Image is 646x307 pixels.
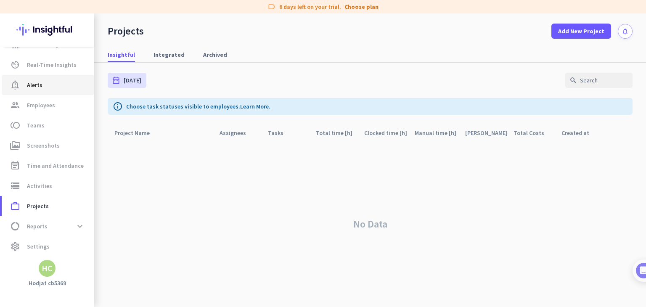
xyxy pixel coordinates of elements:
[565,73,633,88] input: Search
[108,141,633,307] div: No Data
[27,140,60,151] span: Screenshots
[415,127,458,139] div: Manual time [h]
[72,219,87,234] button: expand_more
[2,176,94,196] a: storageActivities
[27,181,52,191] span: Activities
[27,161,84,171] span: Time and Attendance
[364,127,408,139] div: Clocked time [h]
[108,50,135,59] span: Insightful
[154,50,185,59] span: Integrated
[10,181,20,191] i: storage
[622,28,629,35] i: notifications
[551,24,611,39] button: Add New Project
[10,161,20,171] i: event_note
[2,135,94,156] a: perm_mediaScreenshots
[10,120,20,130] i: toll
[10,140,20,151] i: perm_media
[10,80,20,90] i: notification_important
[27,100,55,110] span: Employees
[16,13,78,46] img: Insightful logo
[10,221,20,231] i: data_usage
[2,236,94,257] a: settingsSettings
[27,120,45,130] span: Teams
[2,156,94,176] a: event_noteTime and Attendance
[514,127,554,139] div: Total Costs
[27,80,42,90] span: Alerts
[2,75,94,95] a: notification_importantAlerts
[112,76,120,85] i: date_range
[27,60,77,70] span: Real-Time Insights
[108,25,144,37] div: Projects
[267,3,276,11] i: label
[114,127,160,139] div: Project Name
[10,201,20,211] i: work_outline
[27,241,50,251] span: Settings
[569,77,577,84] i: search
[2,115,94,135] a: tollTeams
[2,216,94,236] a: data_usageReportsexpand_more
[561,127,599,139] div: Created at
[220,127,256,139] div: Assignees
[10,60,20,70] i: av_timer
[124,76,141,85] span: [DATE]
[2,55,94,75] a: av_timerReal-Time Insights
[10,100,20,110] i: group
[2,95,94,115] a: groupEmployees
[558,27,604,35] span: Add New Project
[240,103,270,110] a: Learn More.
[465,127,507,139] div: [PERSON_NAME]
[618,24,633,39] button: notifications
[113,101,123,111] i: info
[203,50,227,59] span: Archived
[268,127,294,139] div: Tasks
[10,241,20,251] i: settings
[126,102,270,111] p: Choose task statuses visible to employees.
[27,221,48,231] span: Reports
[2,196,94,216] a: work_outlineProjects
[27,201,49,211] span: Projects
[316,127,357,139] div: Total time [h]
[42,264,53,273] div: HC
[344,3,379,11] a: Choose plan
